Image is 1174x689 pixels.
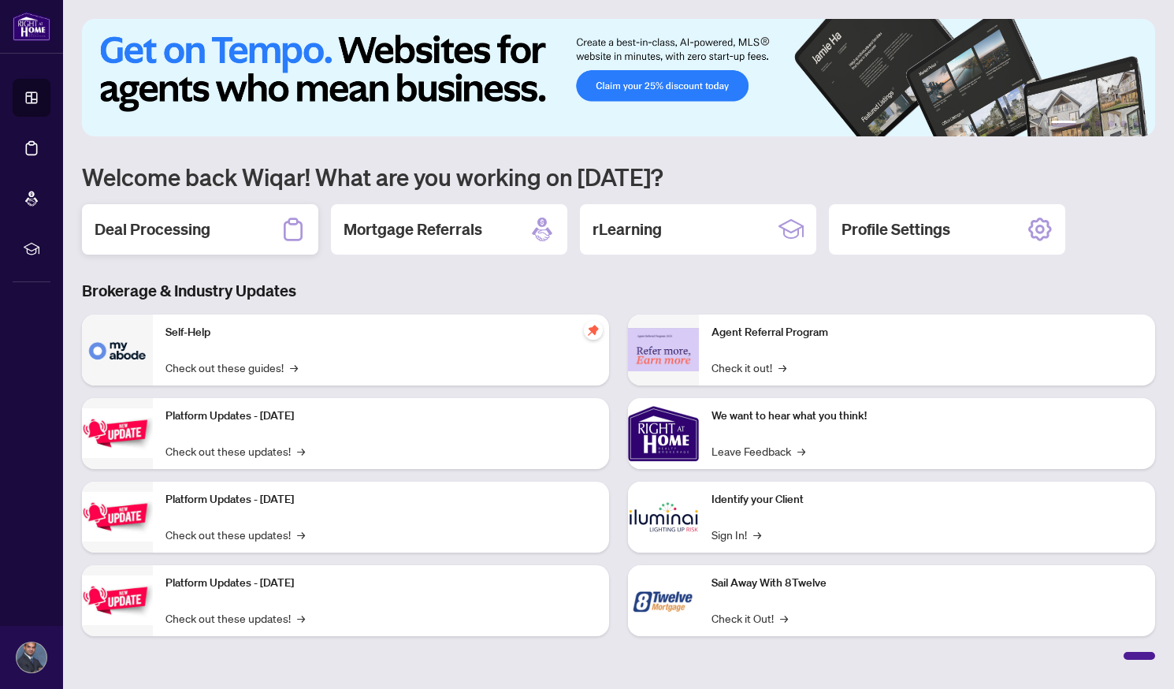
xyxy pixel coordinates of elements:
[841,218,950,240] h2: Profile Settings
[165,526,305,543] a: Check out these updates!→
[1095,121,1102,127] button: 3
[1108,121,1114,127] button: 4
[711,359,786,376] a: Check it out!→
[165,359,298,376] a: Check out these guides!→
[297,526,305,543] span: →
[797,442,805,460] span: →
[17,642,46,672] img: Profile Icon
[82,19,1155,136] img: Slide 0
[711,491,1142,508] p: Identify your Client
[82,315,153,385] img: Self-Help
[711,408,1142,425] p: We want to hear what you think!
[165,442,305,460] a: Check out these updates!→
[82,162,1155,192] h1: Welcome back Wiqar! What are you working on [DATE]?
[628,398,699,469] img: We want to hear what you think!
[1083,121,1089,127] button: 2
[1051,121,1076,127] button: 1
[628,328,699,371] img: Agent Referral Program
[82,575,153,625] img: Platform Updates - June 23, 2025
[711,526,761,543] a: Sign In!→
[290,359,298,376] span: →
[593,218,662,240] h2: rLearning
[711,442,805,460] a: Leave Feedback→
[13,12,50,41] img: logo
[165,408,596,425] p: Platform Updates - [DATE]
[753,526,761,543] span: →
[82,280,1155,302] h3: Brokerage & Industry Updates
[711,324,1142,341] p: Agent Referral Program
[82,492,153,542] img: Platform Updates - July 8, 2025
[780,609,788,627] span: →
[344,218,482,240] h2: Mortgage Referrals
[584,321,603,340] span: pushpin
[165,324,596,341] p: Self-Help
[711,575,1142,592] p: Sail Away With 8Twelve
[297,609,305,627] span: →
[165,575,596,592] p: Platform Updates - [DATE]
[778,359,786,376] span: →
[297,442,305,460] span: →
[1111,634,1158,681] button: Open asap
[165,609,305,627] a: Check out these updates!→
[628,482,699,553] img: Identify your Client
[95,218,210,240] h2: Deal Processing
[628,565,699,636] img: Sail Away With 8Twelve
[165,491,596,508] p: Platform Updates - [DATE]
[711,609,788,627] a: Check it Out!→
[1120,121,1127,127] button: 5
[82,408,153,458] img: Platform Updates - July 21, 2025
[1133,121,1139,127] button: 6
